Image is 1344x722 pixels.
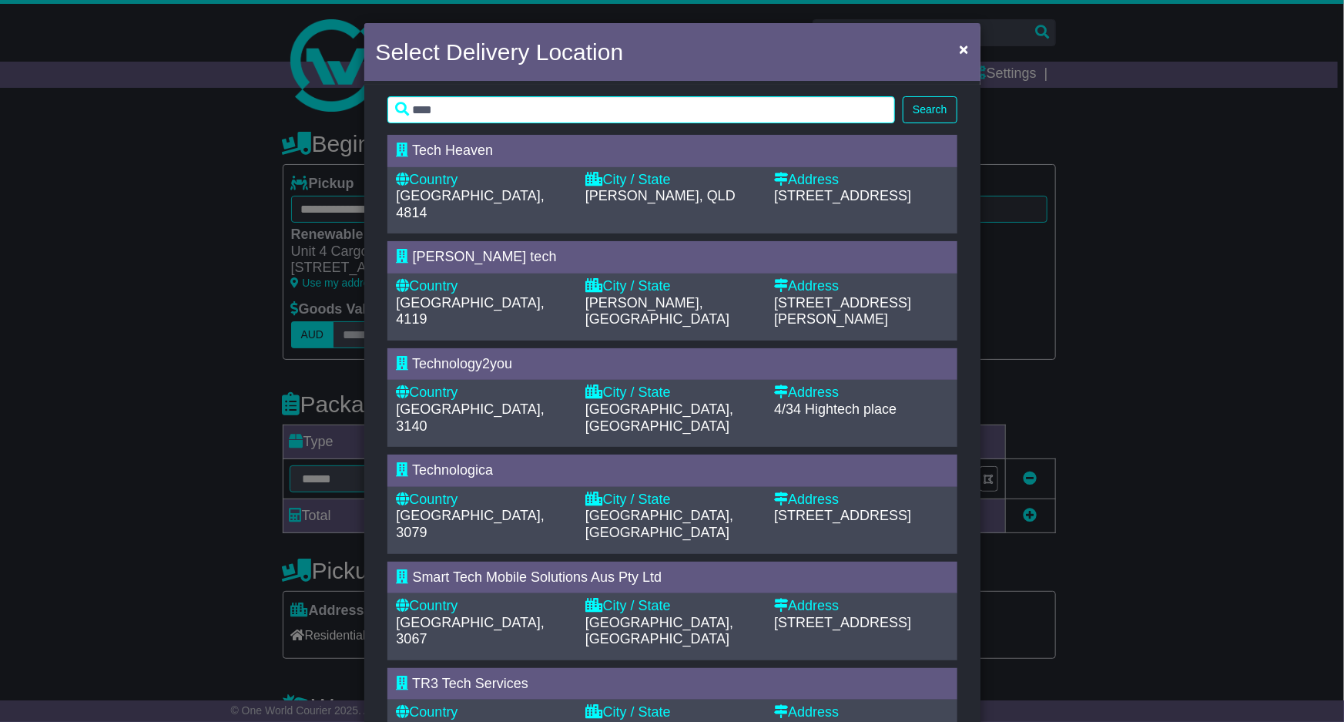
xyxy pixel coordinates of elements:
[397,385,570,401] div: Country
[585,401,733,434] span: [GEOGRAPHIC_DATA], [GEOGRAPHIC_DATA]
[959,40,968,58] span: ×
[397,615,545,647] span: [GEOGRAPHIC_DATA], 3067
[774,508,911,523] span: [STREET_ADDRESS]
[397,508,545,540] span: [GEOGRAPHIC_DATA], 3079
[774,172,947,189] div: Address
[774,615,911,630] span: [STREET_ADDRESS]
[585,615,733,647] span: [GEOGRAPHIC_DATA], [GEOGRAPHIC_DATA]
[774,598,947,615] div: Address
[585,508,733,540] span: [GEOGRAPHIC_DATA], [GEOGRAPHIC_DATA]
[585,598,759,615] div: City / State
[585,188,736,203] span: [PERSON_NAME], QLD
[774,295,911,327] span: [STREET_ADDRESS][PERSON_NAME]
[585,385,759,401] div: City / State
[951,33,976,65] button: Close
[397,704,570,721] div: Country
[412,462,493,478] span: Technologica
[397,295,545,327] span: [GEOGRAPHIC_DATA], 4119
[903,96,957,123] button: Search
[412,143,493,158] span: Tech Heaven
[585,492,759,509] div: City / State
[397,401,545,434] span: [GEOGRAPHIC_DATA], 3140
[585,295,729,327] span: [PERSON_NAME], [GEOGRAPHIC_DATA]
[774,704,947,721] div: Address
[397,598,570,615] div: Country
[413,249,557,264] span: [PERSON_NAME] tech
[774,188,911,203] span: [STREET_ADDRESS]
[585,172,759,189] div: City / State
[585,704,759,721] div: City / State
[413,569,662,585] span: Smart Tech Mobile Solutions Aus Pty Ltd
[585,278,759,295] div: City / State
[774,401,897,417] span: 4/34 Hightech place
[412,356,512,371] span: Technology2you
[774,385,947,401] div: Address
[774,278,947,295] div: Address
[397,188,545,220] span: [GEOGRAPHIC_DATA], 4814
[397,172,570,189] div: Country
[397,278,570,295] div: Country
[376,35,624,69] h4: Select Delivery Location
[397,492,570,509] div: Country
[774,492,947,509] div: Address
[412,676,528,691] span: TR3 Tech Services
